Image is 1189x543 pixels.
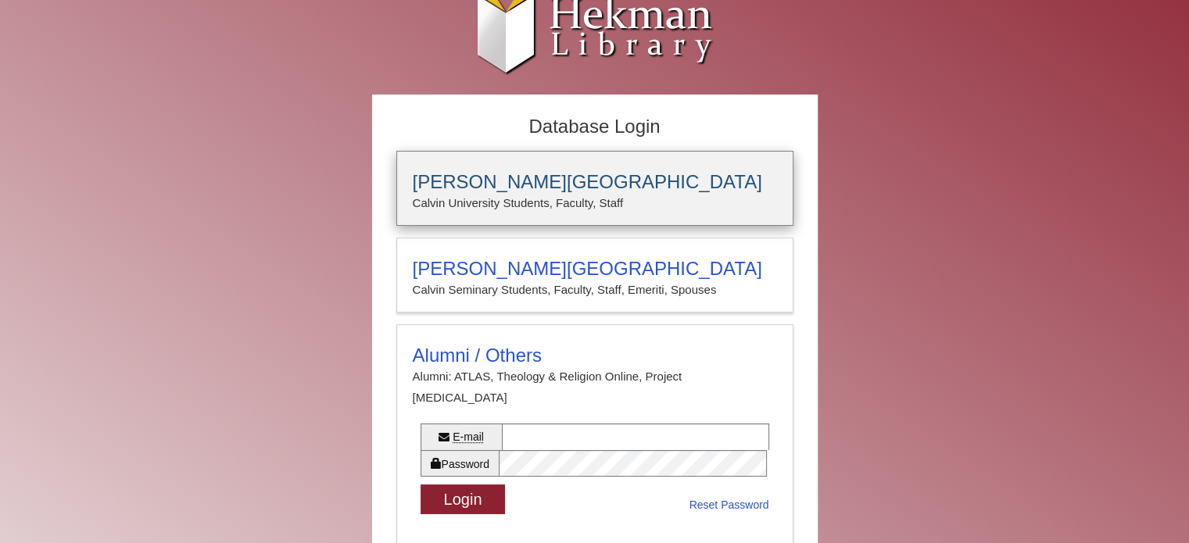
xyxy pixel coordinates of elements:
h3: Alumni / Others [413,345,777,366]
summary: Alumni / OthersAlumni: ATLAS, Theology & Religion Online, Project [MEDICAL_DATA] [413,345,777,408]
p: Calvin Seminary Students, Faculty, Staff, Emeriti, Spouses [413,280,777,300]
p: Alumni: ATLAS, Theology & Religion Online, Project [MEDICAL_DATA] [413,366,777,408]
label: Password [421,450,499,477]
a: [PERSON_NAME][GEOGRAPHIC_DATA]Calvin Seminary Students, Faculty, Staff, Emeriti, Spouses [396,238,793,313]
h2: Database Login [389,111,801,143]
a: Reset Password [689,495,769,515]
h3: [PERSON_NAME][GEOGRAPHIC_DATA] [413,258,777,280]
h3: [PERSON_NAME][GEOGRAPHIC_DATA] [413,171,777,193]
button: Login [421,484,506,515]
p: Calvin University Students, Faculty, Staff [413,193,777,213]
a: [PERSON_NAME][GEOGRAPHIC_DATA]Calvin University Students, Faculty, Staff [396,151,793,226]
abbr: E-mail or username [453,430,484,443]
